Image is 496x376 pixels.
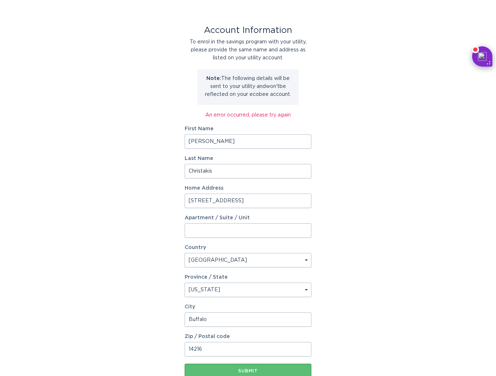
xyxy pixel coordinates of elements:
label: Home Address [185,186,311,191]
label: Province / State [185,275,228,280]
p: The following details will be sent to your utility and won't be reflected on your ecobee account. [203,75,293,98]
div: An error occurred, please try again [185,111,311,119]
div: Submit [188,369,308,373]
label: Country [185,245,206,250]
div: To enrol in the savings program with your utility, please provide the same name and address as li... [185,38,311,62]
label: Apartment / Suite / Unit [185,215,311,220]
label: Zip / Postal code [185,334,311,339]
label: First Name [185,126,311,131]
label: City [185,304,311,309]
div: Account Information [185,26,311,34]
label: Last Name [185,156,311,161]
strong: Note: [206,76,221,81]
